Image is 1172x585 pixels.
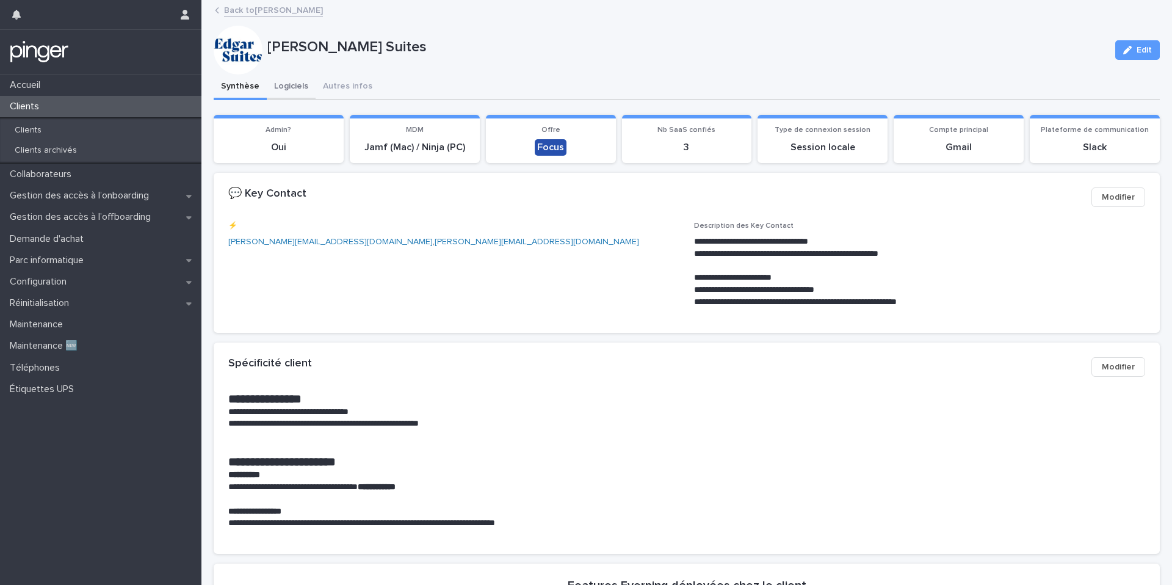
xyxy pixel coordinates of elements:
[5,125,51,136] p: Clients
[224,2,323,16] a: Back to[PERSON_NAME]
[228,187,306,201] h2: 💬 Key Contact
[5,101,49,112] p: Clients
[435,238,639,246] a: [PERSON_NAME][EMAIL_ADDRESS][DOMAIN_NAME]
[228,238,433,246] a: [PERSON_NAME][EMAIL_ADDRESS][DOMAIN_NAME]
[267,38,1105,56] p: [PERSON_NAME] Suites
[901,142,1016,153] p: Gmail
[5,276,76,288] p: Configuration
[5,297,79,309] p: Réinitialisation
[5,233,93,245] p: Demande d'achat
[541,126,560,134] span: Offre
[1091,187,1145,207] button: Modifier
[1041,126,1149,134] span: Plateforme de communication
[5,190,159,202] p: Gestion des accès à l’onboarding
[214,74,267,100] button: Synthèse
[357,142,472,153] p: Jamf (Mac) / Ninja (PC)
[1102,361,1135,373] span: Modifier
[5,362,70,374] p: Téléphones
[775,126,870,134] span: Type de connexion session
[5,255,93,266] p: Parc informatique
[657,126,715,134] span: Nb SaaS confiés
[1102,191,1135,203] span: Modifier
[267,74,316,100] button: Logiciels
[5,145,87,156] p: Clients archivés
[228,357,312,371] h2: Spécificité client
[765,142,880,153] p: Session locale
[5,211,161,223] p: Gestion des accès à l’offboarding
[5,383,84,395] p: Étiquettes UPS
[629,142,745,153] p: 3
[1037,142,1152,153] p: Slack
[1115,40,1160,60] button: Edit
[1137,46,1152,54] span: Edit
[5,79,50,91] p: Accueil
[1091,357,1145,377] button: Modifier
[5,319,73,330] p: Maintenance
[266,126,291,134] span: Admin?
[228,222,237,230] span: ⚡️
[929,126,988,134] span: Compte principal
[535,139,566,156] div: Focus
[406,126,424,134] span: MDM
[221,142,336,153] p: Oui
[316,74,380,100] button: Autres infos
[5,169,81,180] p: Collaborateurs
[694,222,794,230] span: Description des Key Contact
[228,236,679,249] p: ,
[10,40,69,64] img: mTgBEunGTSyRkCgitkcU
[5,340,87,352] p: Maintenance 🆕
